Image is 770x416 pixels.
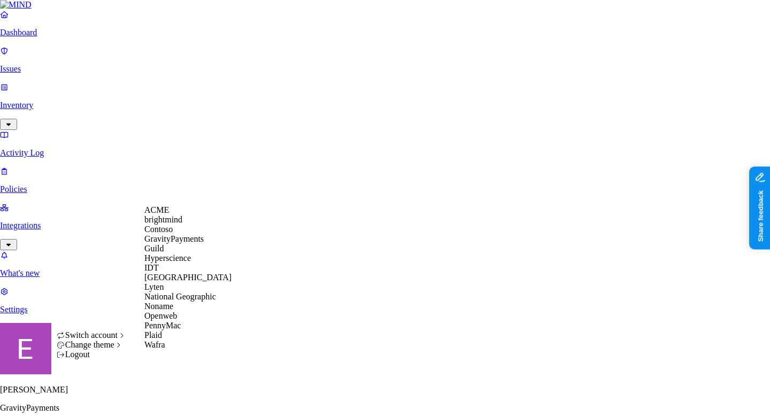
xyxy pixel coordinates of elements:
[144,253,191,263] span: Hyperscience
[144,263,159,272] span: IDT
[144,244,164,253] span: Guild
[57,350,127,359] div: Logout
[144,330,162,340] span: Plaid
[144,234,204,243] span: GravityPayments
[144,311,177,320] span: Openweb
[144,340,165,349] span: Wafra
[144,225,173,234] span: Contoso
[144,273,232,282] span: [GEOGRAPHIC_DATA]
[65,340,114,349] span: Change theme
[144,282,164,291] span: Lyten
[144,302,173,311] span: Noname
[65,330,118,340] span: Switch account
[144,205,169,214] span: ACME
[144,321,181,330] span: PennyMac
[144,292,216,301] span: National Geographic
[144,215,182,224] span: brightmind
